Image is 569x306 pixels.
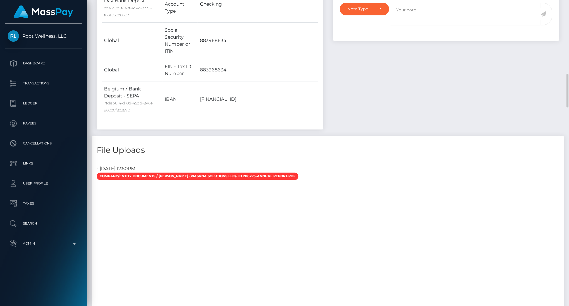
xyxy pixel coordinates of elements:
[347,6,374,12] div: Note Type
[5,95,82,112] a: Ledger
[8,118,79,128] p: Payees
[104,6,152,17] small: cda652d9-1a8f-454c-8779-f67e750c6607
[8,58,79,68] p: Dashboard
[5,55,82,72] a: Dashboard
[14,5,73,18] img: MassPay Logo
[8,30,19,42] img: Root Wellness, LLC
[162,81,198,117] td: IBAN
[5,215,82,232] a: Search
[97,173,298,180] span: Company/Entity documents / [PERSON_NAME] (VIASANA SOLUTIONS LLC)- ID 208273-Annual Report.pdf
[5,155,82,172] a: Links
[197,81,318,117] td: [FINANCIAL_ID]
[8,239,79,249] p: Admin
[8,98,79,108] p: Ledger
[197,59,318,81] td: 883968634
[5,175,82,192] a: User Profile
[5,135,82,152] a: Cancellations
[8,199,79,209] p: Taxes
[8,78,79,88] p: Transactions
[102,59,162,81] td: Global
[97,144,559,156] h4: File Uploads
[5,33,82,39] span: Root Wellness, LLC
[340,3,389,15] button: Note Type
[197,22,318,59] td: 883968634
[5,115,82,132] a: Payees
[5,235,82,252] a: Admin
[8,159,79,169] p: Links
[102,22,162,59] td: Global
[5,75,82,92] a: Transactions
[8,179,79,189] p: User Profile
[102,81,162,117] td: Belgium / Bank Deposit - SEPA
[8,219,79,229] p: Search
[162,22,198,59] td: Social Security Number or ITIN
[8,138,79,148] p: Cancellations
[104,101,153,112] small: 7fdeb614-d10d-45dd-8461-980c0f8c2890
[92,165,564,172] div: - [DATE] 12:50PM
[5,195,82,212] a: Taxes
[162,59,198,81] td: EIN - Tax ID Number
